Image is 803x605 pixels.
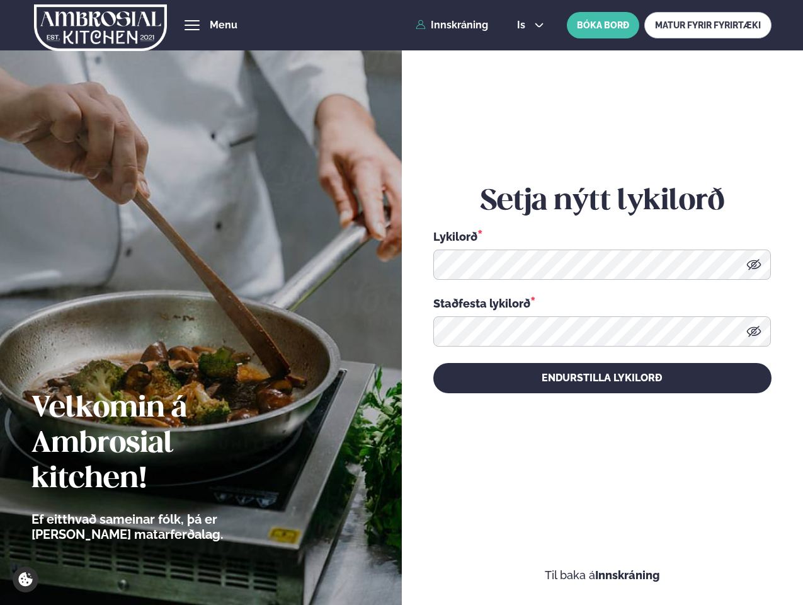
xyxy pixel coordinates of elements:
[416,20,488,31] a: Innskráning
[433,568,772,583] p: Til baka á
[433,295,772,311] div: Staðfesta lykilorð
[595,568,660,582] a: Innskráning
[517,20,529,30] span: is
[433,363,772,393] button: Endurstilla lykilorð
[185,18,200,33] button: hamburger
[507,20,554,30] button: is
[433,184,772,219] h2: Setja nýtt lykilorð
[644,12,772,38] a: MATUR FYRIR FYRIRTÆKI
[31,391,293,497] h2: Velkomin á Ambrosial kitchen!
[433,228,772,245] div: Lykilorð
[13,567,38,592] a: Cookie settings
[34,2,167,54] img: logo
[31,512,293,542] p: Ef eitthvað sameinar fólk, þá er [PERSON_NAME] matarferðalag.
[567,12,639,38] button: BÓKA BORÐ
